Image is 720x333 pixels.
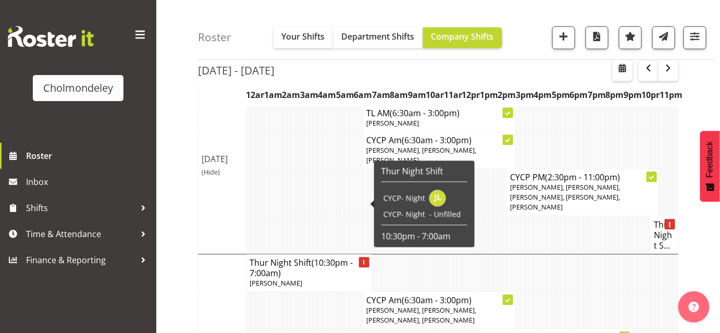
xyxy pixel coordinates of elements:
h4: CYCP PM [510,172,656,182]
button: Send a list of all shifts for the selected filtered period to all rostered employees. [652,26,675,49]
button: Feedback - Show survey [700,131,720,202]
img: jay-lowe9524.jpg [429,190,446,206]
h4: CYCP Am [366,135,512,145]
h4: CYCP Am [366,295,512,305]
h6: Thur Night Shift [381,166,467,176]
button: Add a new shift [552,26,575,49]
div: Cholmondeley [43,80,113,96]
span: (6:30am - 3:00pm) [390,107,460,119]
img: Rosterit website logo [8,26,94,47]
button: Download a PDF of the roster according to the set date range. [586,26,609,49]
td: CYCP- Night [381,187,427,209]
button: Department Shifts [333,27,423,48]
span: [PERSON_NAME], [PERSON_NAME], [PERSON_NAME] [366,145,476,165]
th: 12pm [462,83,480,107]
th: 4pm [534,83,552,107]
td: [DATE] [198,77,246,254]
span: Inbox [26,174,151,190]
th: 8pm [606,83,624,107]
span: [PERSON_NAME] [366,118,419,128]
h2: [DATE] - [DATE] [198,64,275,77]
th: 10pm [642,83,660,107]
h4: Roster [198,31,231,43]
th: 3am [300,83,318,107]
span: Your Shifts [282,31,325,42]
span: [PERSON_NAME], [PERSON_NAME], [PERSON_NAME], [PERSON_NAME], [PERSON_NAME] [510,182,620,212]
button: Select a specific date within the roster. [613,60,632,81]
span: [PERSON_NAME] [250,278,302,288]
th: 2pm [498,83,516,107]
span: (6:30am - 3:00pm) [402,294,471,306]
button: Filter Shifts [684,26,706,49]
h4: Thur Night Shift [250,257,369,278]
span: Company Shifts [431,31,494,42]
p: 10:30pm - 7:00am [381,230,467,242]
th: 8am [390,83,408,107]
th: 6am [354,83,373,107]
th: 12am [246,83,265,107]
th: 7pm [588,83,606,107]
th: 1am [264,83,282,107]
th: 3pm [516,83,534,107]
button: Highlight an important date within the roster. [619,26,642,49]
span: Roster [26,148,151,164]
span: - Unfilled [429,209,461,219]
span: (Hide) [202,167,220,177]
th: 4am [318,83,337,107]
span: Time & Attendance [26,226,135,242]
button: Your Shifts [274,27,333,48]
th: 6pm [570,83,588,107]
th: 2am [282,83,301,107]
th: 7am [372,83,390,107]
th: 9am [408,83,426,107]
button: Company Shifts [423,27,502,48]
th: 5pm [552,83,570,107]
h4: TL AM [366,108,512,118]
td: CYCP- Night [381,209,427,219]
span: Shifts [26,200,135,216]
img: help-xxl-2.png [689,302,699,312]
th: 11am [444,83,462,107]
span: Department Shifts [342,31,415,42]
h4: Thur Night S... [654,219,675,251]
span: (6:30am - 3:00pm) [402,134,471,146]
th: 11pm [660,83,678,107]
th: 5am [336,83,354,107]
th: 1pm [480,83,498,107]
span: [PERSON_NAME], [PERSON_NAME], [PERSON_NAME], [PERSON_NAME] [366,305,476,325]
th: 10am [426,83,444,107]
span: Feedback [705,141,715,178]
span: Finance & Reporting [26,252,135,268]
th: 9pm [624,83,642,107]
span: (2:30pm - 11:00pm) [545,171,620,183]
span: (10:30pm - 7:00am) [250,257,353,279]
